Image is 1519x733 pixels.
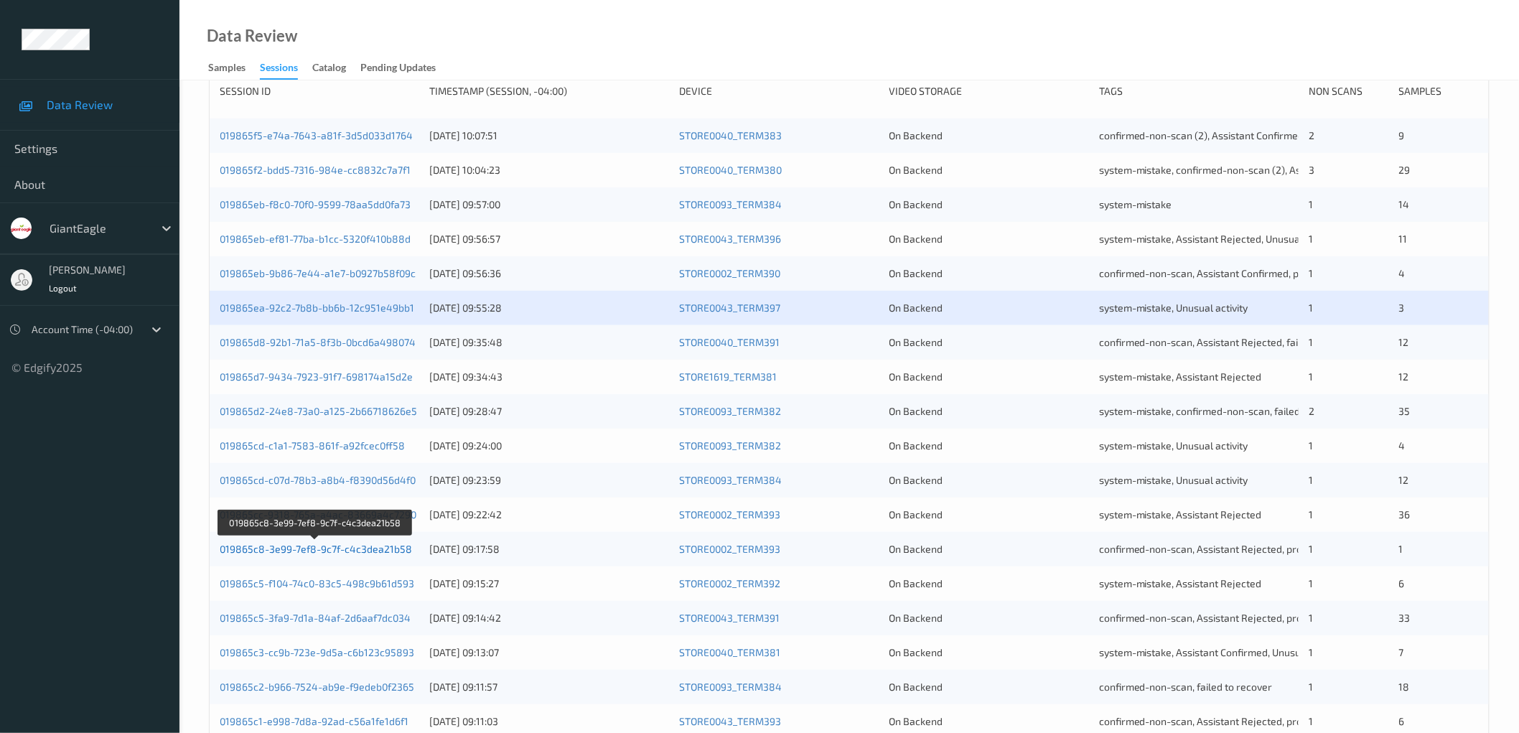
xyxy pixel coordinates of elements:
div: [DATE] 09:15:27 [429,576,669,591]
span: 1 [1309,302,1313,314]
div: [DATE] 09:13:07 [429,645,669,660]
a: 019865c5-3fa9-7d1a-84af-2d6aaf7dc034 [220,612,411,624]
div: On Backend [889,266,1089,281]
a: 019865cc-9318-765a-a4ac-83669a4c7290 [220,508,416,520]
div: [DATE] 09:34:43 [429,370,669,384]
div: On Backend [889,576,1089,591]
a: STORE0093_TERM384 [679,681,782,693]
span: 9 [1399,129,1405,141]
a: STORE0040_TERM391 [679,336,780,348]
div: [DATE] 09:14:42 [429,611,669,625]
div: On Backend [889,680,1089,694]
span: 4 [1399,267,1406,279]
div: [DATE] 09:11:03 [429,714,669,729]
div: [DATE] 09:56:57 [429,232,669,246]
div: [DATE] 10:04:23 [429,163,669,177]
span: 7 [1399,646,1404,658]
div: On Backend [889,611,1089,625]
a: STORE0043_TERM393 [679,715,781,727]
div: Pending Updates [360,60,436,78]
a: STORE0040_TERM383 [679,129,782,141]
a: Samples [208,58,260,78]
span: 3 [1399,302,1405,314]
span: 4 [1399,439,1406,452]
a: 019865f2-bdd5-7316-984e-cc8832c7a7f1 [220,164,411,176]
a: 019865d2-24e8-73a0-a125-2b66718626e5 [220,405,417,417]
a: Pending Updates [360,58,450,78]
span: 36 [1399,508,1411,520]
span: system-mistake, Assistant Rejected [1099,508,1262,520]
span: 14 [1399,198,1410,210]
span: confirmed-non-scan, Assistant Rejected, product recovered, recovered product [1099,612,1462,624]
span: system-mistake, Unusual activity [1099,302,1248,314]
div: Samples [1399,84,1479,98]
div: Device [679,84,879,98]
a: STORE0043_TERM396 [679,233,781,245]
a: 019865c8-3e99-7ef8-9c7f-c4c3dea21b58 [220,543,412,555]
div: On Backend [889,370,1089,384]
a: 019865eb-9b86-7e44-a1e7-b0927b58f09c [220,267,416,279]
span: 2 [1309,405,1314,417]
a: STORE0093_TERM382 [679,405,781,417]
span: 1 [1399,543,1403,555]
a: 019865cd-c07d-78b3-a8b4-f8390d56d4f0 [220,474,416,486]
div: Samples [208,60,246,78]
div: [DATE] 09:28:47 [429,404,669,419]
div: On Backend [889,163,1089,177]
div: On Backend [889,197,1089,212]
div: On Backend [889,232,1089,246]
a: 019865f5-e74a-7643-a81f-3d5d033d1764 [220,129,413,141]
a: STORE0043_TERM391 [679,612,780,624]
a: STORE0002_TERM393 [679,508,780,520]
span: 11 [1399,233,1408,245]
span: system-mistake, Assistant Confirmed, Unusual activity [1099,646,1345,658]
a: STORE1619_TERM381 [679,370,777,383]
div: [DATE] 09:23:59 [429,473,669,487]
span: confirmed-non-scan, failed to recover [1099,681,1273,693]
span: confirmed-non-scan, Assistant Rejected, product recovered, recovered product [1099,715,1462,727]
span: system-mistake, Unusual activity [1099,474,1248,486]
div: On Backend [889,439,1089,453]
span: system-mistake, Unusual activity [1099,439,1248,452]
a: STORE0043_TERM397 [679,302,780,314]
span: system-mistake, Assistant Rejected [1099,577,1262,589]
span: 1 [1309,198,1313,210]
div: Tags [1099,84,1299,98]
span: 3 [1309,164,1314,176]
span: system-mistake, Assistant Rejected [1099,370,1262,383]
div: On Backend [889,129,1089,143]
span: 1 [1309,267,1313,279]
span: confirmed-non-scan, Assistant Rejected, failed to recover [1099,336,1363,348]
a: 019865eb-f8c0-70f0-9599-78aa5dd0fa73 [220,198,411,210]
div: [DATE] 09:55:28 [429,301,669,315]
div: [DATE] 09:11:57 [429,680,669,694]
span: 6 [1399,577,1405,589]
div: Non Scans [1309,84,1388,98]
span: system-mistake, confirmed-non-scan, failed to recover, Unusual activity [1099,405,1426,417]
a: STORE0093_TERM382 [679,439,781,452]
span: 1 [1309,543,1313,555]
a: 019865c1-e998-7d8a-92ad-c56a1fe1d6f1 [220,715,408,727]
span: 2 [1309,129,1314,141]
div: On Backend [889,335,1089,350]
span: 1 [1309,233,1313,245]
span: 1 [1309,474,1313,486]
span: 1 [1309,370,1313,383]
a: STORE0002_TERM390 [679,267,780,279]
span: system-mistake [1099,198,1172,210]
a: STORE0002_TERM393 [679,543,780,555]
a: 019865ea-92c2-7b8b-bb6b-12c951e49bb1 [220,302,414,314]
span: 1 [1309,439,1313,452]
a: STORE0093_TERM384 [679,474,782,486]
a: 019865d8-92b1-71a5-8f3b-0bcd6a498074 [220,336,416,348]
span: 1 [1309,646,1313,658]
span: confirmed-non-scan, Assistant Confirmed, product recovered, recovered product [1099,267,1469,279]
a: Sessions [260,58,312,80]
span: confirmed-non-scan, Assistant Rejected, product recovered, recovered product [1099,543,1462,555]
span: 33 [1399,612,1411,624]
a: 019865d7-9434-7923-91f7-698174a15d2e [220,370,413,383]
a: 019865cd-c1a1-7583-861f-a92fcec0ff58 [220,439,405,452]
div: On Backend [889,301,1089,315]
a: 019865c5-f104-74c0-83c5-498c9b61d593 [220,577,414,589]
span: 1 [1309,508,1313,520]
